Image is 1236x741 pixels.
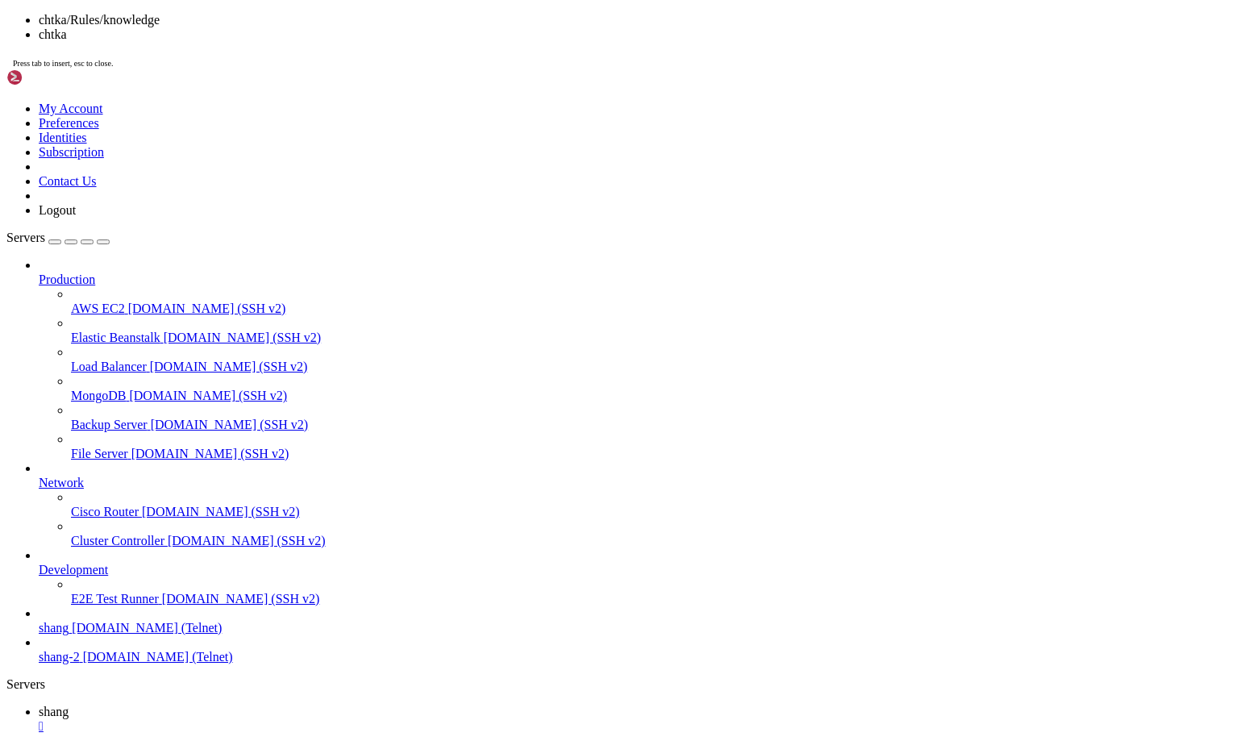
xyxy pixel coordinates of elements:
a: E2E Test Runner [DOMAIN_NAME] (SSH v2) [71,592,1230,606]
li: Load Balancer [DOMAIN_NAME] (SSH v2) [71,345,1230,374]
x-row: 4)The people usually only come into town from mid spring to mid fall, leaving well before the fir... [6,539,1026,551]
span: [DOMAIN_NAME] (SSH v2) [150,360,308,373]
li: MongoDB [DOMAIN_NAME] (SSH v2) [71,374,1230,403]
span: shang [39,705,69,718]
a: Cisco Router [DOMAIN_NAME] (SSH v2) [71,505,1230,519]
x-row: If you wish to interact on a more regular basis with the nomad and his people, or have had prior ... [6,442,1026,454]
span: Production [39,273,95,286]
a: Servers [6,231,110,244]
span: -------------------------- [6,200,174,212]
span: >> [303,200,316,212]
a: Cluster Controller [DOMAIN_NAME] (SSH v2) [71,534,1230,548]
a: MongoDB [DOMAIN_NAME] (SSH v2) [71,389,1230,403]
li: Development [39,548,1230,606]
span: ------------------------------------------------------------------------------ [6,369,510,381]
x-row: 1) The Chtka conside the face to be a very private thing, as such their slaves are always kept ve... [6,466,1026,478]
a: Development [39,563,1230,577]
x-row: Ne'komi <Desert Rose>, Daughter by E'mber. Third son, no name earned yet, of Kam-U-Chtka, and [PE... [6,152,1026,164]
a:  [39,719,1230,734]
a: shang [DOMAIN_NAME] (Telnet) [39,621,1230,635]
span: [DOMAIN_NAME] (SSH v2) [162,592,320,606]
div: (12, 51) [82,623,89,635]
a: Contact Us [39,174,97,188]
li: Production [39,258,1230,461]
a: Subscription [39,145,104,159]
x-row: 6) Women on his world, especially those that where fertile where very rare, as such they where al... [6,563,1026,575]
span: [DOMAIN_NAME] (SSH v2) [131,447,289,460]
a: Logout [39,203,76,217]
x-row: House Pegasus: [PERSON_NAME]'s Trading Co. [6,79,1026,91]
li: chtka [39,27,1230,42]
span: shang [39,621,69,635]
span: ------------------ [355,393,471,406]
x-row: 5) The chtka come froma world that was ruined by technology and religion. As such, they find both... [6,551,1026,563]
x-row: [URL][DOMAIN_NAME] [6,31,1026,43]
x-row: [URL][DOMAIN_NAME] [6,55,1026,67]
x-row: Rules.4.chtka.slaves Rules/knowledge Snuff [6,321,1026,333]
x-row: NOTE: Type +info Kam-u-Chtka/<item> to view more about that info. [6,357,1026,369]
li: Cluster Controller [DOMAIN_NAME] (SSH v2) [71,519,1230,548]
span: ----------------------------- [6,248,194,260]
span: [DOMAIN_NAME] (SSH v2) [128,302,286,315]
li: shang-2 [DOMAIN_NAME] (Telnet) [39,635,1230,664]
span: [DOMAIN_NAME] (SSH v2) [142,505,300,518]
span: [DOMAIN_NAME] (SSH v2) [164,331,322,344]
x-row: Kam-u-Chtka's Info [6,393,1026,406]
span: [DOMAIN_NAME] (Telnet) [72,621,222,635]
a: Load Balancer [DOMAIN_NAME] (SSH v2) [71,360,1230,374]
a: Production [39,273,1230,287]
x-row: Pref Explained: Kam is most attracted by innocence. [6,91,1026,103]
span: ------------------------------------------------------------------------------ [6,176,510,188]
span: Cisco Router [71,505,139,518]
img: Shellngn [6,69,99,85]
span: Press tab to insert, esc to close. [13,59,113,68]
a: AWS EC2 [DOMAIN_NAME] (SSH v2) [71,302,1230,316]
span: ------------------ [6,393,123,406]
span: MongoDB [71,389,126,402]
x-row: ter. [6,139,1026,152]
a: Elastic Beanstalk [DOMAIN_NAME] (SSH v2) [71,331,1230,345]
li: E2E Test Runner [DOMAIN_NAME] (SSH v2) [71,577,1230,606]
a: shang [39,705,1230,734]
span: General: [6,224,58,236]
span: E2E Test Runner [71,592,159,606]
span: ------------------------------------------------------------------------------ [6,611,510,623]
span: Load Balancer [71,360,147,373]
x-row: +info chtka/ [6,623,1026,635]
span: [DOMAIN_NAME] (Telnet) [83,650,233,664]
span: << [194,248,206,260]
span: AWS EC2 [71,302,125,315]
x-row: Kam-u-Chtka's Info [6,200,1026,212]
span: << [123,393,135,406]
x-row: 3)A [DEMOGRAPHIC_DATA] of the people is not considered a man until he has earned his first scar, ... [6,514,1026,527]
span: shang-2 [39,650,80,664]
x-row: 5 [6,19,1026,31]
a: My Account [39,102,103,115]
span: ----------------------------- [297,248,484,260]
a: Network [39,476,1230,490]
li: Elastic Beanstalk [DOMAIN_NAME] (SSH v2) [71,316,1230,345]
a: Preferences [39,116,99,130]
span: [DOMAIN_NAME] (SSH v2) [129,389,287,402]
span: Rules/knowledge [219,393,316,406]
x-row: d as such, where always kept very closely guarded. [6,575,1026,587]
x-row: 2nd son, unnamed son whom has not yet earned his first scar, son by [PERSON_NAME] [6,115,1026,127]
li: Cisco Router [DOMAIN_NAME] (SSH v2) [71,490,1230,519]
div: Servers [6,677,1230,692]
span: Cluster Controller [71,534,164,547]
li: Network [39,461,1230,548]
x-row: Lie'[PERSON_NAME], daughter by [PERSON_NAME], slave to J'comby of a different family unit of chtk... [6,127,1026,139]
span: Network [39,476,84,489]
span: [DOMAIN_NAME] (SSH v2) [151,418,309,431]
a: File Server [DOMAIN_NAME] (SSH v2) [71,447,1230,461]
li: AWS EC2 [DOMAIN_NAME] (SSH v2) [71,287,1230,316]
span: Servers [6,231,45,244]
x-row: ven touch one without permision may cause one to loose a hand or worse. [6,478,1026,490]
li: chtka/Rules/knowledge [39,13,1230,27]
span: Elastic Beanstalk [71,331,160,344]
span: Development [39,563,108,577]
x-row: Chtka Desc Facial.scarring [6,285,1026,297]
x-row: Rules of the people: [6,418,1026,430]
x-row: t two are also E'mber's children, and her youngest ones.> [6,164,1026,176]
